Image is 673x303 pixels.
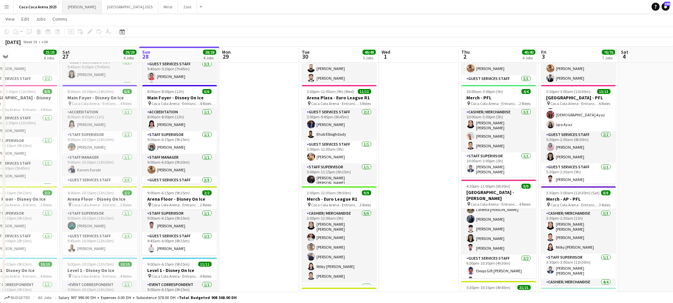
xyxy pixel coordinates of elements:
h3: Main Foyer - Disney On Ice [142,95,217,101]
span: 10:00am-3:00pm (5h) [467,89,503,94]
span: 25/25 [43,50,57,55]
app-job-card: 10:00am-3:00pm (5h)4/4Merch - PFL Coca Cola Arena - Entrance F2 RolesCashier/ Merchandise3/310:00... [461,85,536,177]
span: 4 Roles [41,107,52,112]
span: 6 Roles [599,101,611,106]
div: 3:30pm-3:00am (11h30m) (Sat)13/13[GEOGRAPHIC_DATA] - PFL Coca Cola Arena - Entrance F6 RolesGuest... [541,85,616,184]
span: Coca Cola Arena - Entrance F [471,101,519,106]
span: 49/49 [363,50,376,55]
span: 9/9 [362,190,371,195]
button: Budgeted [3,294,31,301]
span: 2 Roles [200,202,212,207]
span: 3:00pm-12:30am (9h30m) (Wed) [307,190,362,195]
app-card-role: Staff Supervisor1/110:00am-3:00pm (5h)[PERSON_NAME] [PERSON_NAME] [461,152,536,177]
h3: Level 1 - Disney On Ice [142,267,217,273]
span: Tue [302,49,309,55]
a: View [3,15,17,23]
span: 6/6 [202,89,212,94]
span: 28 [141,53,150,60]
span: 4 Roles [519,202,531,207]
app-card-role: Cashier/ Merchandise3/310:00am-3:00pm (5h)[PERSON_NAME] [PERSON_NAME][PERSON_NAME][PERSON_NAME] [461,108,536,152]
app-card-role: Accreditation1/18:00am-8:00pm (12h)[PERSON_NAME] [142,108,217,131]
a: 288 [662,3,670,11]
span: Coca Cola Arena - Entrance F [152,101,200,106]
span: Coca Cola Arena - Entrance F [471,202,519,207]
span: 2/2 [123,190,132,195]
span: Coca Cola Arena - Entrance F [551,202,599,207]
span: Total Budgeted 908 568.00 DH [179,295,237,300]
span: 8:00am-10:30pm (14h30m) [68,89,114,94]
button: Miral [158,0,178,13]
span: 8/8 [601,190,611,195]
app-card-role: Guest Services Staff3/39:45am-5:30pm (7h45m)[PERSON_NAME] [142,60,217,102]
app-card-role: Guest Services Staff1/19:45am-10:00pm (12h15m)[PERSON_NAME] [62,232,137,255]
h3: Arena Floor - [PERSON_NAME] [461,291,536,303]
span: Comms [52,16,67,22]
span: 1 [381,53,390,60]
app-card-role: Guest Services Staff3/36:00pm-10:00pm (4h) [461,75,536,117]
span: Coca Cola Arena - Entrance F [72,202,121,207]
span: 27 [61,53,70,60]
span: 4 Roles [200,274,212,279]
app-card-role: Guest Services Staff1/13:00pm-12:00am (9h)[PERSON_NAME] [302,141,377,163]
app-job-card: 9:00am-6:15pm (9h15m)2/2Arena Floor - Disney On Ice Coca Cola Arena - Entrance F2 RolesStaff Supe... [142,186,217,255]
h3: Level 1 - Disney On Ice [62,267,137,273]
app-card-role: Guest Services Staff1/19:45am-6:00pm (8h15m)[PERSON_NAME] [142,232,217,255]
span: 4 Roles [121,274,132,279]
span: Coca Cola Arena - Entrance F [551,101,599,106]
h3: Main Foyer - Disney On Ice [62,95,137,101]
h3: Arena Floor - Disney On Ice [62,196,137,202]
span: 4/4 [521,89,531,94]
app-card-role: Guest Services Staff2/26:00pm-10:30pm (4h30m)Eleojo Gift [PERSON_NAME]Milky [PERSON_NAME] [461,255,536,287]
app-card-role: Guest Services Staff3/3 [62,81,137,123]
app-job-card: 8:00am-8:00pm (12h)6/6Main Foyer - Disney On Ice Coca Cola Arena - Entrance F4 RolesAccreditation... [142,85,217,184]
span: 76/76 [602,50,615,55]
span: Sat [621,49,628,55]
span: 11/11 [358,89,371,94]
span: All jobs [37,295,53,300]
span: Budgeted [11,295,30,300]
span: 6/6 [123,89,132,94]
app-card-role: Guest Services Staff3/39:45am-10:00pm (12h15m) [62,176,137,218]
span: 10/10 [39,262,52,267]
span: 4 Roles [200,101,212,106]
span: 9:00am-10:15pm (13h15m) [68,262,114,267]
span: 40/40 [522,50,535,55]
span: 2 Roles [41,202,52,207]
span: Coca Cola Arena - Entrance F [72,101,121,106]
app-card-role: Cashier/ Merchandise6/63:00pm-12:00am (9h)[PERSON_NAME] [PERSON_NAME][PERSON_NAME][PERSON_NAME][P... [302,210,377,283]
app-job-card: 3:00pm-12:00am (9h) (Wed)11/11Arena Plaza - Euro League R1 Coca Cola Arena - Entrance F5 RolesGue... [302,85,377,184]
span: 9/9 [521,184,531,189]
span: 9:00am-6:15pm (9h15m) [148,190,190,195]
div: 9:00am-10:15pm (13h15m)2/2Arena Floor - Disney On Ice Coca Cola Arena - Entrance F2 RolesStaff Su... [62,186,137,255]
button: Coca Coca Arena 2025 [14,0,62,13]
a: Edit [19,15,32,23]
span: 29 [221,53,231,60]
button: [PERSON_NAME] [62,0,102,13]
app-card-role: Cashier/ Merchandise3/33:30pm-2:30am (11h)[PERSON_NAME] [PERSON_NAME][PERSON_NAME]Milky [PERSON_N... [541,210,616,254]
span: 2/2 [202,190,212,195]
app-job-card: 4:30pm-11:00pm (6h30m)9/9[GEOGRAPHIC_DATA] - [PERSON_NAME] Coca Cola Arena - Entrance F4 Roles[PE... [461,180,536,278]
div: 5 Jobs [363,55,376,60]
div: 3:00pm-12:30am (9h30m) (Wed)9/9Merch - Euro League R1 Coca Cola Arena - Entrance F3 RolesCashier/... [302,186,377,285]
app-job-card: 3:30pm-3:00am (11h30m) (Sat)8/8Merch - AP - PFL Coca Cola Arena - Entrance F3 RolesCashier/ Merch... [541,186,616,285]
span: 4 [620,53,628,60]
span: Coca Cola Arena - Entrance F [152,202,200,207]
app-card-role: Staff Supervisor1/15:00pm-11:15pm (6h15m)[PERSON_NAME] [PERSON_NAME] [302,163,377,188]
h3: Merch - AP - PFL [541,196,616,202]
app-card-role: Staff Supervisor1/19:00am-6:15pm (9h15m)[PERSON_NAME] [142,131,217,154]
app-card-role: Staff Supervisor1/13:30pm-3:00am (11h30m)[PERSON_NAME] [PERSON_NAME] [541,254,616,278]
app-card-role: Staff Manager1/15:30pm-10:30pm (5h)[PERSON_NAME] [461,52,536,75]
span: 3 Roles [360,202,371,207]
span: 8:00am-8:00pm (12h) [148,89,184,94]
span: 10/10 [119,262,132,267]
span: 28/28 [203,50,216,55]
app-card-role: Guest Services Staff1/19:45am-5:30pm (7h45m)[PERSON_NAME] [62,58,137,81]
span: 11/11 [198,262,212,267]
span: Wed [382,49,390,55]
span: 29/29 [123,50,137,55]
app-card-role: Guest Services Staff1/15:30pm-2:30am (9h)[PERSON_NAME] [541,163,616,186]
